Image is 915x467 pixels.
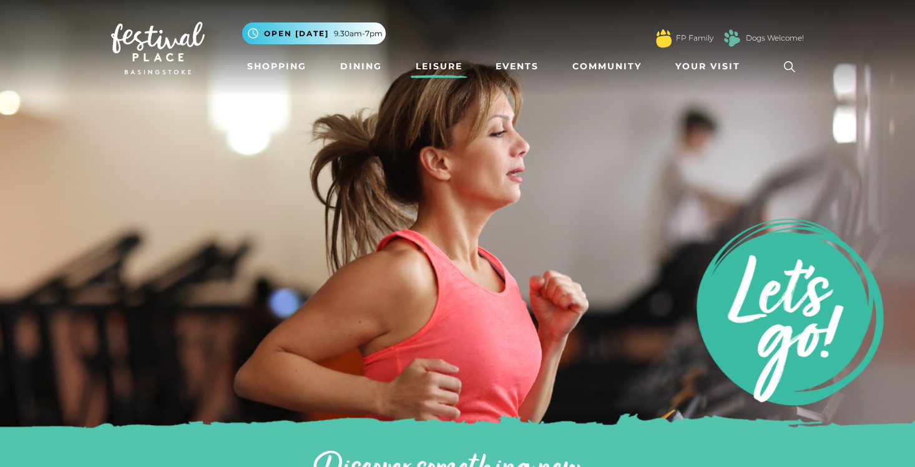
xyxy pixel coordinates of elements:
[334,28,383,39] span: 9.30am-7pm
[242,22,386,44] button: Open [DATE] 9.30am-7pm
[335,55,387,78] a: Dining
[491,55,544,78] a: Events
[675,60,740,73] span: Your Visit
[264,28,329,39] span: Open [DATE]
[111,22,205,74] img: Festival Place Logo
[670,55,751,78] a: Your Visit
[411,55,467,78] a: Leisure
[676,32,713,44] a: FP Family
[567,55,647,78] a: Community
[242,55,311,78] a: Shopping
[746,32,804,44] a: Dogs Welcome!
